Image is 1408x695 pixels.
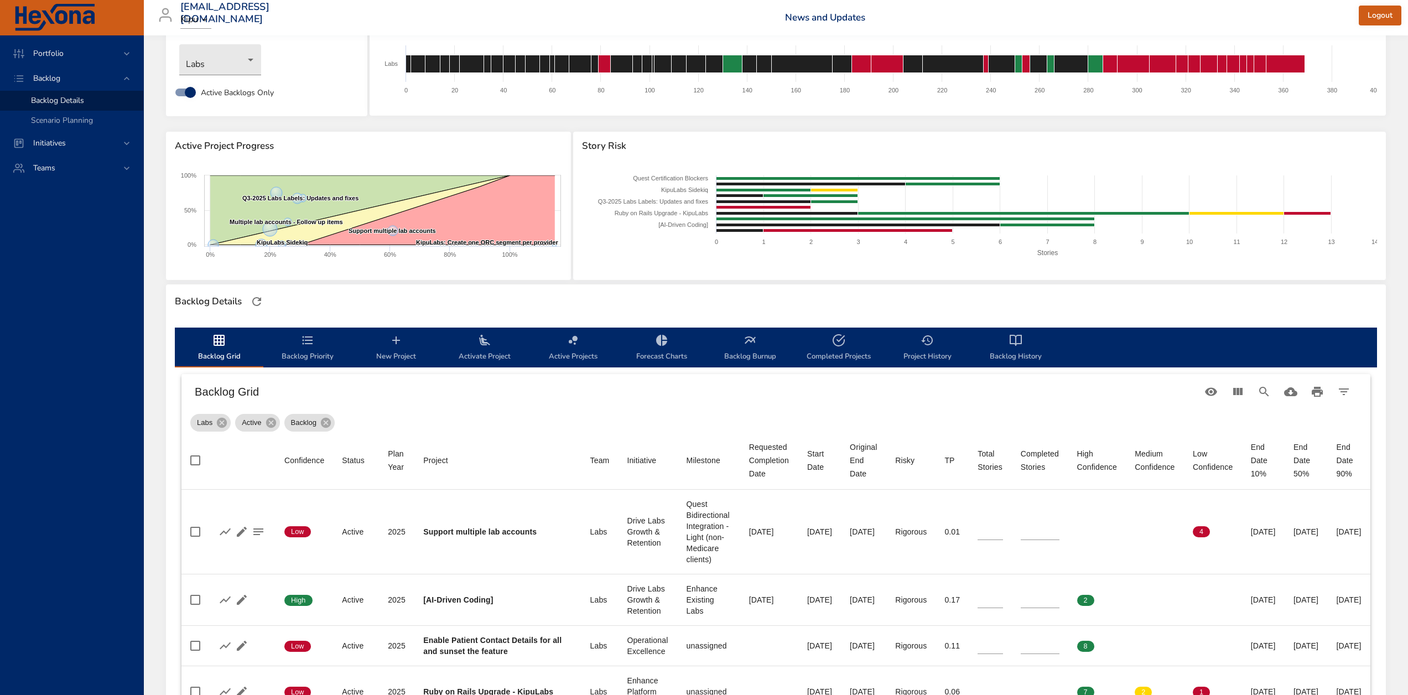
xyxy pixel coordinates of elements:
div: End Date 50% [1293,440,1318,480]
span: Backlog [24,73,69,84]
span: 8 [1077,641,1094,651]
div: [DATE] [850,594,877,605]
div: Labs [190,414,231,432]
div: Labs [590,640,610,651]
text: 50% [184,207,196,214]
div: 0.17 [944,594,960,605]
div: Project [423,454,448,467]
div: Confidence [284,454,324,467]
div: [DATE] [749,526,789,537]
div: Active [342,640,370,651]
div: Medium Confidence [1135,447,1175,474]
div: TP [944,454,954,467]
text: 11 [1234,238,1240,245]
span: New Project [359,334,434,363]
text: 240 [986,87,996,94]
div: [DATE] [1336,526,1362,537]
span: Teams [24,163,64,173]
text: KipuLabs Sidekiq [257,239,308,246]
text: KipuLabs: Create one ORC segment per provider [416,239,558,246]
span: TP [944,454,960,467]
span: 0 [1135,527,1152,537]
div: [DATE] [1336,594,1362,605]
span: 2 [1077,595,1094,605]
div: Sort [749,440,789,480]
span: Status [342,454,370,467]
div: [DATE] [1336,640,1362,651]
div: Rigorous [895,594,927,605]
text: 300 [1132,87,1142,94]
div: Labs [590,594,610,605]
span: Start Date [807,447,832,474]
span: 0 [1193,595,1210,605]
text: 260 [1035,87,1045,94]
span: Forecast Charts [624,334,699,363]
div: Requested Completion Date [749,440,789,480]
button: Logout [1359,6,1401,26]
span: Labs [190,417,219,428]
text: Ruby on Rails Upgrade - KipuLabs [615,210,709,216]
div: Sort [895,454,915,467]
div: Risky [895,454,915,467]
div: Enhance Existing Labs [687,583,731,616]
text: 6 [999,238,1002,245]
text: 2 [809,238,813,245]
img: Hexona [13,4,96,32]
button: Edit Project Details [233,592,250,608]
text: 160 [791,87,801,94]
text: 12 [1281,238,1287,245]
div: Total Stories [978,447,1003,474]
span: Backlog History [978,334,1053,363]
div: [DATE] [1293,640,1318,651]
div: [DATE] [807,594,832,605]
span: Active [235,417,268,428]
div: Original End Date [850,440,877,480]
div: [DATE] [807,640,832,651]
span: Story Risk [582,141,1377,152]
button: View Columns [1224,378,1251,405]
div: [DATE] [850,640,877,651]
span: Scenario Planning [31,115,93,126]
div: 2025 [388,526,406,537]
text: 120 [694,87,704,94]
span: Active Project Progress [175,141,562,152]
div: Status [342,454,365,467]
div: End Date 90% [1336,440,1362,480]
div: Table Toolbar [181,374,1370,409]
span: Logout [1368,9,1393,23]
div: Backlog [284,414,335,432]
span: Risky [895,454,927,467]
span: 4 [1193,527,1210,537]
div: 0.11 [944,640,960,651]
div: Sort [687,454,720,467]
div: Low Confidence [1193,447,1233,474]
text: 100% [502,251,518,258]
div: [DATE] [1293,526,1318,537]
div: Sort [284,454,324,467]
b: Support multiple lab accounts [423,527,537,536]
text: 140 [742,87,752,94]
span: Low [284,641,311,651]
div: [DATE] [1293,594,1318,605]
text: 3 [857,238,860,245]
button: Filter Table [1331,378,1357,405]
button: Download CSV [1277,378,1304,405]
div: Initiative [627,454,656,467]
span: 0 [1135,595,1152,605]
text: 200 [889,87,898,94]
div: [DATE] [1251,526,1276,537]
span: Plan Year [388,447,406,474]
text: 0% [206,251,215,258]
div: High Confidence [1077,447,1118,474]
text: Multiple lab accounts - Follow up items [230,219,343,225]
div: Sort [807,447,832,474]
text: 1 [762,238,766,245]
button: Standard Views [1198,378,1224,405]
span: 0 [1135,641,1152,651]
text: 60 [549,87,555,94]
span: Project History [890,334,965,363]
text: 40% [324,251,336,258]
